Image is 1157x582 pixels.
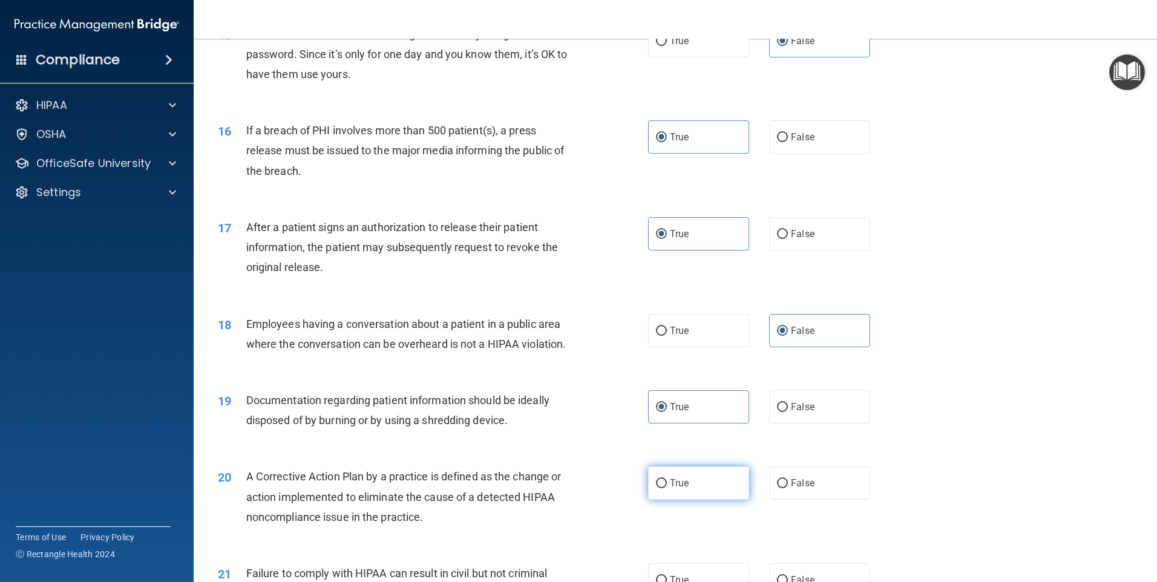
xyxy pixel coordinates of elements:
[670,325,689,336] span: True
[777,37,788,46] input: False
[218,394,231,408] span: 19
[791,131,814,143] span: False
[218,124,231,139] span: 16
[218,567,231,581] span: 21
[15,127,176,142] a: OSHA
[670,477,689,489] span: True
[80,531,135,543] a: Privacy Policy
[670,131,689,143] span: True
[1109,54,1145,90] button: Open Resource Center
[36,98,67,113] p: HIPAA
[16,531,66,543] a: Terms of Use
[218,318,231,332] span: 18
[656,479,667,488] input: True
[791,477,814,489] span: False
[36,185,81,200] p: Settings
[791,228,814,240] span: False
[16,548,115,560] span: Ⓒ Rectangle Health 2024
[36,127,67,142] p: OSHA
[656,230,667,239] input: True
[218,470,231,485] span: 20
[670,228,689,240] span: True
[218,28,231,42] span: 15
[246,394,549,427] span: Documentation regarding patient information should be ideally disposed of by burning or by using ...
[777,479,788,488] input: False
[791,35,814,47] span: False
[246,318,566,350] span: Employees having a conversation about a patient in a public area where the conversation can be ov...
[246,28,568,80] span: A co-worker and trusted friend forgot their newly assigned password. Since it’s only for one day ...
[15,185,176,200] a: Settings
[777,230,788,239] input: False
[15,98,176,113] a: HIPAA
[36,51,120,68] h4: Compliance
[218,221,231,235] span: 17
[777,403,788,412] input: False
[777,133,788,142] input: False
[246,470,562,523] span: A Corrective Action Plan by a practice is defined as the change or action implemented to eliminat...
[656,327,667,336] input: True
[656,37,667,46] input: True
[777,327,788,336] input: False
[1096,499,1142,544] iframe: Drift Widget Chat Controller
[246,221,558,273] span: After a patient signs an authorization to release their patient information, the patient may subs...
[656,403,667,412] input: True
[791,325,814,336] span: False
[791,401,814,413] span: False
[670,401,689,413] span: True
[15,156,176,171] a: OfficeSafe University
[656,133,667,142] input: True
[15,13,179,37] img: PMB logo
[36,156,151,171] p: OfficeSafe University
[246,124,565,177] span: If a breach of PHI involves more than 500 patient(s), a press release must be issued to the major...
[670,35,689,47] span: True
